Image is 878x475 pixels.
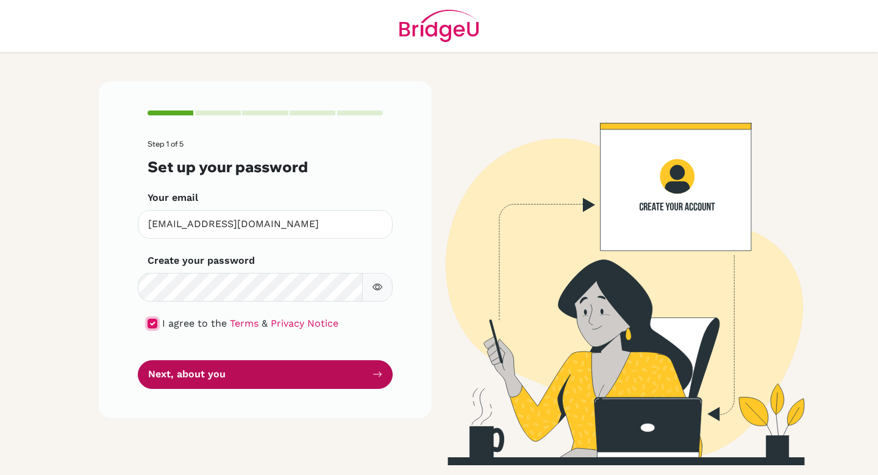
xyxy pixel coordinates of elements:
[138,210,393,239] input: Insert your email*
[148,158,383,176] h3: Set up your password
[148,253,255,268] label: Create your password
[271,317,338,329] a: Privacy Notice
[148,139,184,148] span: Step 1 of 5
[138,360,393,389] button: Next, about you
[162,317,227,329] span: I agree to the
[148,190,198,205] label: Your email
[230,317,259,329] a: Terms
[262,317,268,329] span: &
